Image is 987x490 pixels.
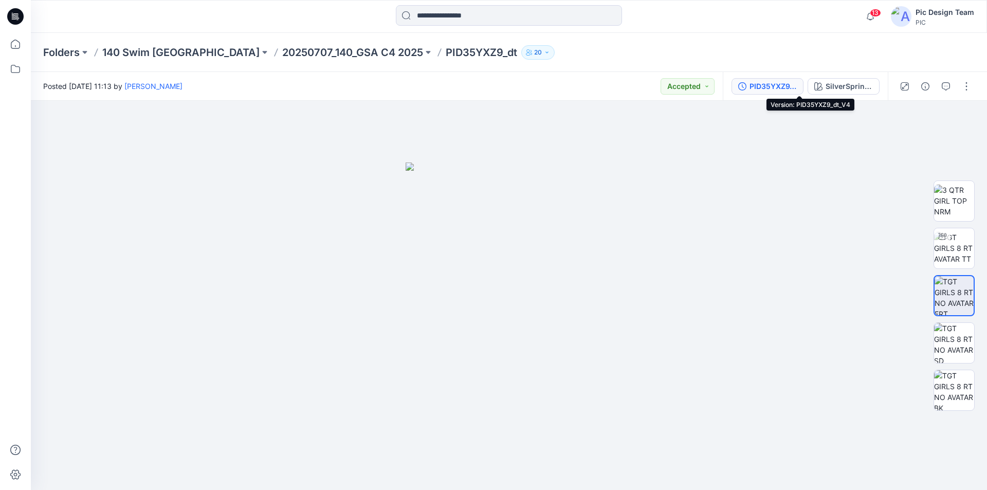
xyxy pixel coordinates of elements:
button: PID35YXZ9_dt_V4 [732,78,803,95]
img: TGT GIRLS 8 RT NO AVATAR SD [934,323,974,363]
button: Details [917,78,934,95]
button: SilverSprings [808,78,880,95]
div: PIC [916,19,974,26]
span: 13 [870,9,881,17]
img: 3 QTR GIRL TOP NRM [934,185,974,217]
a: [PERSON_NAME] [124,82,182,90]
img: TGT GIRLS 8 RT AVATAR TT [934,232,974,264]
img: TGT GIRLS 8 RT NO AVATAR FRT [935,276,974,315]
a: Folders [43,45,80,60]
p: 20 [534,47,542,58]
span: Posted [DATE] 11:13 by [43,81,182,92]
img: avatar [891,6,911,27]
div: PID35YXZ9_dt_V4 [750,81,797,92]
img: TGT GIRLS 8 RT NO AVATAR BK [934,370,974,410]
a: 140 Swim [GEOGRAPHIC_DATA] [102,45,260,60]
div: Pic Design Team [916,6,974,19]
div: SilverSprings [826,81,873,92]
p: PID35YXZ9_dt [446,45,517,60]
button: 20 [521,45,555,60]
a: 20250707_140_GSA C4 2025 [282,45,423,60]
